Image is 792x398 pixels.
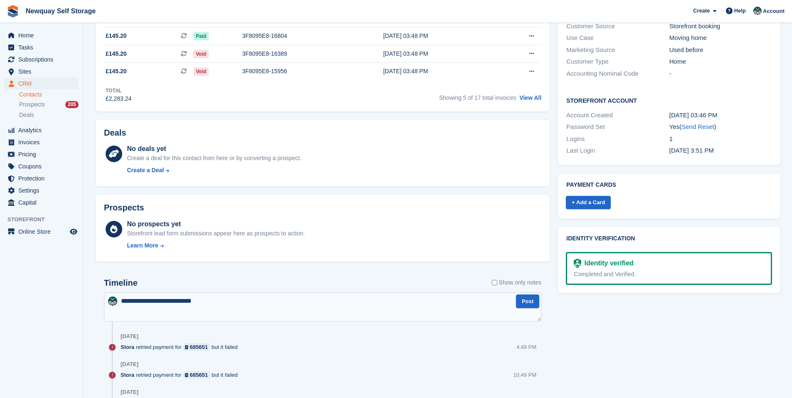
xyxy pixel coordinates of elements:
span: Void [193,67,209,76]
div: Accounting Nominal Code [566,69,669,79]
a: + Add a Card [566,196,611,210]
div: 4:49 PM [516,343,536,351]
div: No prospects yet [127,219,305,229]
a: menu [4,148,79,160]
div: Home [669,57,772,67]
div: Total [106,87,131,94]
div: - [669,69,772,79]
a: menu [4,161,79,172]
a: Prospects 205 [19,100,79,109]
span: Deals [19,111,34,119]
h2: Identity verification [566,235,772,242]
div: Storefront lead form submissions appear here as prospects to action. [127,229,305,238]
h2: Timeline [104,278,138,288]
span: Showing 5 of 17 total invoices [439,94,516,101]
span: Online Store [18,226,68,237]
span: Invoices [18,136,68,148]
span: Sites [18,66,68,77]
div: Storefront booking [669,22,772,31]
div: 685651 [190,371,208,379]
a: View All [519,94,541,101]
div: [DATE] 03:48 PM [383,32,497,40]
span: Help [734,7,746,15]
span: Prospects [19,101,45,109]
a: Deals [19,111,79,119]
div: Learn More [127,241,158,250]
div: 1 [669,134,772,144]
div: Identity verified [581,258,634,268]
div: Account Created [566,111,669,120]
a: menu [4,54,79,65]
a: menu [4,42,79,53]
div: [DATE] [121,333,138,340]
div: retried payment for but it failed [121,343,242,351]
div: 10:49 PM [513,371,537,379]
div: 3F8095E8-15956 [242,67,356,76]
a: Send Reset [681,123,714,130]
h2: Storefront Account [566,96,772,104]
a: Contacts [19,91,79,99]
span: Paid [193,32,209,40]
img: Tina [753,7,762,15]
span: Stora [121,371,134,379]
div: Last Login [566,146,669,156]
span: Capital [18,197,68,208]
span: Create [693,7,710,15]
div: Logins [566,134,669,144]
div: Used before [669,45,772,55]
div: No deals yet [127,144,301,154]
span: Protection [18,173,68,184]
button: Post [516,294,539,308]
span: CRM [18,78,68,89]
div: Yes [669,122,772,132]
span: Settings [18,185,68,196]
a: menu [4,185,79,196]
span: Pricing [18,148,68,160]
span: Analytics [18,124,68,136]
a: menu [4,136,79,148]
h2: Payment cards [566,182,772,188]
div: [DATE] 03:48 PM [383,49,497,58]
span: Coupons [18,161,68,172]
a: Create a Deal [127,166,301,175]
span: Home [18,30,68,41]
div: [DATE] 03:46 PM [669,111,772,120]
span: Void [193,50,209,58]
div: [DATE] [121,389,138,396]
div: Marketing Source [566,45,669,55]
div: [DATE] [121,361,138,368]
div: Customer Type [566,57,669,67]
div: 3F8095E8-16389 [242,49,356,58]
span: £145.20 [106,32,127,40]
span: ( ) [679,123,716,130]
div: £2,283.24 [106,94,131,103]
h2: Deals [104,128,126,138]
div: Moving home [669,33,772,43]
a: menu [4,124,79,136]
span: Stora [121,343,134,351]
img: Identity Verification Ready [574,259,581,268]
img: Tina [108,297,117,306]
div: retried payment for but it failed [121,371,242,379]
a: 685651 [183,371,210,379]
div: 685651 [190,343,208,351]
input: Show only notes [492,278,497,287]
span: £145.20 [106,49,127,58]
a: menu [4,226,79,237]
div: 3F8095E8-16804 [242,32,356,40]
span: Storefront [7,215,83,224]
div: 205 [65,101,79,108]
a: menu [4,30,79,41]
div: Create a Deal [127,166,164,175]
div: Customer Source [566,22,669,31]
a: 685651 [183,343,210,351]
span: Tasks [18,42,68,53]
a: Preview store [69,227,79,237]
div: Password Set [566,122,669,132]
time: 2024-06-18 14:51:33 UTC [669,147,714,154]
div: Completed and Verified. [574,270,764,279]
div: Use Case [566,33,669,43]
a: Learn More [127,241,305,250]
a: menu [4,173,79,184]
span: Subscriptions [18,54,68,65]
